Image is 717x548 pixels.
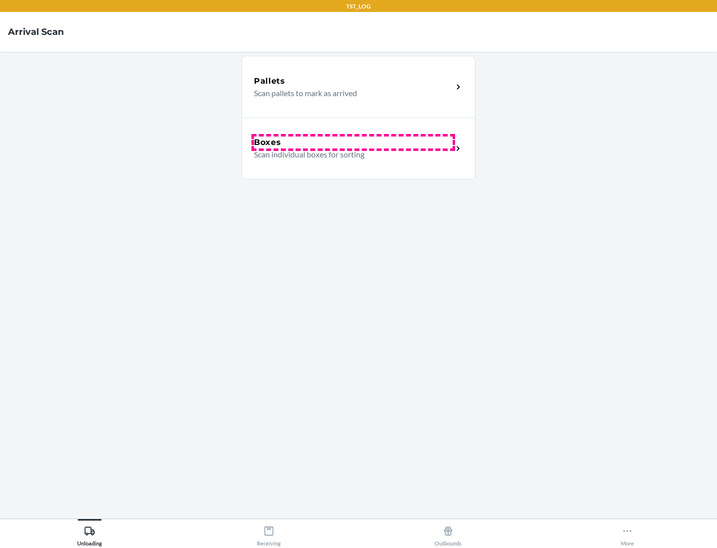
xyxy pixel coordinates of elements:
[435,522,462,547] div: Outbounds
[257,522,281,547] div: Receiving
[621,522,634,547] div: More
[254,137,281,148] h5: Boxes
[346,2,371,11] p: TST_LOG
[241,118,476,179] a: BoxesScan individual boxes for sorting
[254,87,445,99] p: Scan pallets to mark as arrived
[77,522,102,547] div: Unloading
[358,519,538,547] button: Outbounds
[254,75,285,87] h5: Pallets
[241,56,476,118] a: PalletsScan pallets to mark as arrived
[8,25,64,38] h4: Arrival Scan
[179,519,358,547] button: Receiving
[254,148,445,160] p: Scan individual boxes for sorting
[538,519,717,547] button: More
